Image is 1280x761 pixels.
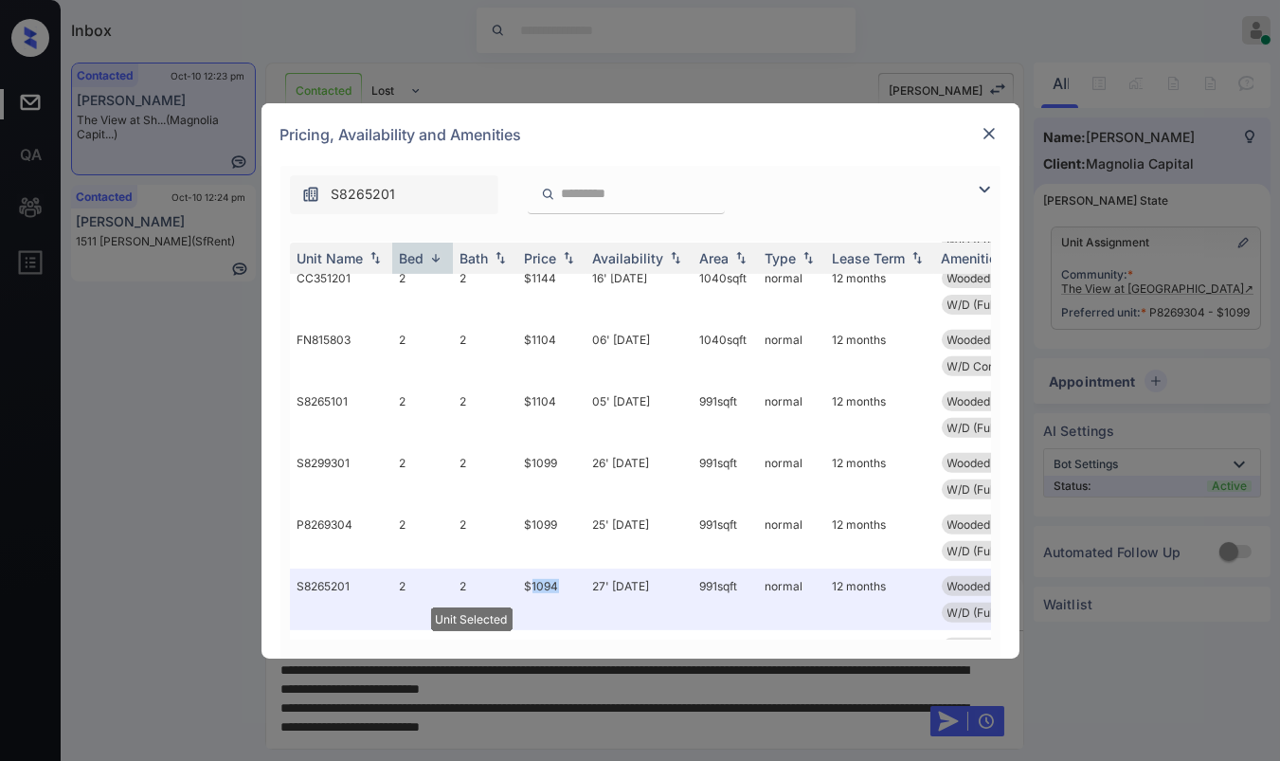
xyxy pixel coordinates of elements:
img: close [980,124,999,143]
img: sorting [366,251,385,264]
td: 27' [DATE] [586,569,693,630]
div: Bath [460,250,489,266]
span: Wooded View [947,456,1020,470]
td: 12 months [825,384,934,445]
span: W/D (Full Sized... [947,421,1038,435]
td: 25' [DATE] [586,507,693,569]
span: Wooded View [947,271,1020,285]
td: 06' [DATE] [586,322,693,384]
img: icon-zuma [541,186,555,203]
td: 12 months [825,507,934,569]
td: 2 [453,630,517,692]
td: 12 months [825,322,934,384]
td: 991 sqft [693,507,758,569]
td: S8265201 [290,569,392,630]
td: 16' [DATE] [586,261,693,322]
img: icon-zuma [301,185,320,204]
td: 991 sqft [693,384,758,445]
span: Wooded View [947,579,1020,593]
td: normal [758,569,825,630]
td: 2 [453,445,517,507]
td: 11' [DATE] [586,630,693,692]
td: 2 [392,630,453,692]
span: W/D (Full Sized... [947,544,1038,558]
td: 991 sqft [693,569,758,630]
td: 1040 sqft [693,322,758,384]
img: sorting [491,251,510,264]
td: 2 [392,507,453,569]
td: 26' [DATE] [586,445,693,507]
div: Lease Term [833,250,906,266]
td: 2 [392,322,453,384]
td: 12 months [825,445,934,507]
img: sorting [908,251,927,264]
span: S8265201 [332,184,396,205]
td: normal [758,261,825,322]
td: 2 [453,384,517,445]
td: $1094 [517,569,586,630]
td: 2 [453,322,517,384]
td: 1040 sqft [693,630,758,692]
div: Type [766,250,797,266]
td: FN815803 [290,322,392,384]
td: normal [758,507,825,569]
td: 2 [453,261,517,322]
td: $1099 [517,507,586,569]
td: 2 [453,507,517,569]
div: Availability [593,250,664,266]
td: 2 [392,569,453,630]
td: CC351201 [290,261,392,322]
td: $1104 [517,322,586,384]
td: 12 months [825,630,934,692]
img: icon-zuma [973,178,996,201]
div: Amenities [942,250,1005,266]
span: W/D (Full Sized... [947,606,1038,620]
td: P8269304 [290,507,392,569]
td: 991 sqft [693,445,758,507]
td: S8265101 [290,384,392,445]
span: Wooded View [947,333,1020,347]
div: Area [700,250,730,266]
td: 2 [453,569,517,630]
td: SC215004 [290,630,392,692]
td: normal [758,384,825,445]
td: 2 [392,261,453,322]
td: $1144 [517,630,586,692]
td: $1104 [517,384,586,445]
div: Pricing, Availability and Amenities [261,103,1019,166]
img: sorting [731,251,750,264]
td: 2 [392,445,453,507]
span: W/D (Full Sized... [947,482,1038,497]
span: Wooded View [947,394,1020,408]
div: Bed [400,250,424,266]
img: sorting [666,251,685,264]
div: Unit Name [297,250,364,266]
td: normal [758,322,825,384]
span: Wooded View [947,517,1020,532]
td: S8299301 [290,445,392,507]
td: normal [758,630,825,692]
div: Price [525,250,557,266]
td: 1040 sqft [693,261,758,322]
td: 12 months [825,569,934,630]
td: $1099 [517,445,586,507]
td: $1144 [517,261,586,322]
td: 2 [392,384,453,445]
span: W/D (Full Sized... [947,298,1038,312]
img: sorting [799,251,818,264]
img: sorting [559,251,578,264]
td: normal [758,445,825,507]
img: sorting [426,251,445,265]
td: 12 months [825,261,934,322]
td: 05' [DATE] [586,384,693,445]
span: W/D Connections [947,359,1041,373]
